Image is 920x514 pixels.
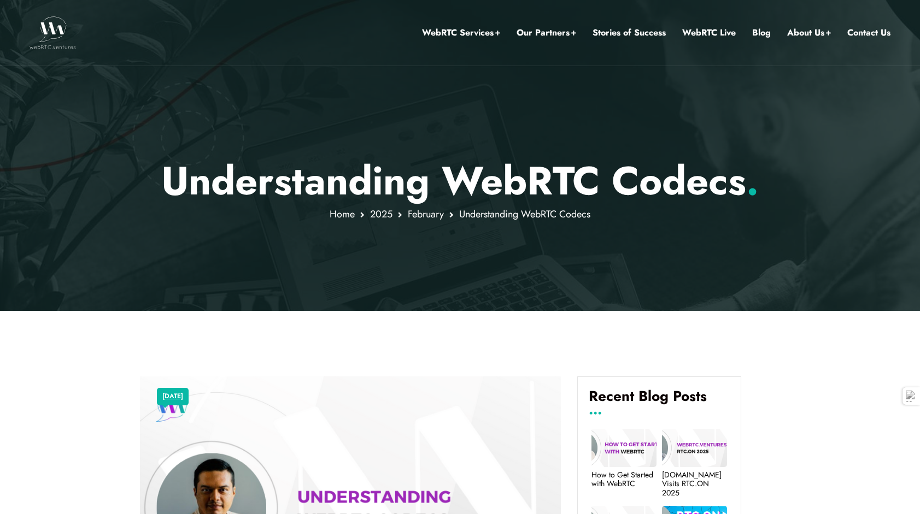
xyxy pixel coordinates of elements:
a: February [408,207,444,221]
h4: Recent Blog Posts [589,388,730,413]
a: Home [330,207,355,221]
a: Stories of Success [593,26,666,40]
a: Our Partners [517,26,576,40]
a: WebRTC Live [682,26,736,40]
a: Contact Us [847,26,890,40]
a: Blog [752,26,771,40]
span: . [746,152,759,209]
a: About Us [787,26,831,40]
a: 2025 [370,207,392,221]
a: [DATE] [162,389,183,404]
p: Understanding WebRTC Codecs [140,157,780,204]
img: WebRTC.ventures [30,16,76,49]
span: Understanding WebRTC Codecs [459,207,590,221]
a: [DOMAIN_NAME] Visits RTC.ON 2025 [662,470,727,498]
a: WebRTC Services [422,26,500,40]
a: How to Get Started with WebRTC [591,470,657,489]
